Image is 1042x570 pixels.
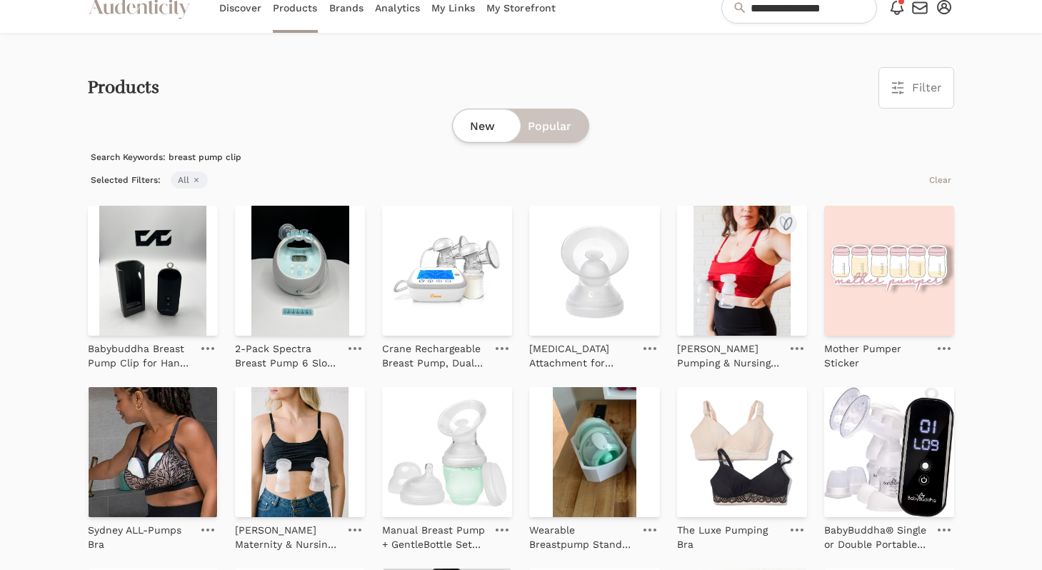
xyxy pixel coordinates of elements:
img: Crane Rechargeable Breast Pump, Dual Mode [382,206,512,336]
p: Manual Breast Pump + GentleBottle Set with Stopper + Storage Lid [382,523,486,551]
p: Sydney ALL-Pumps Bra [88,523,192,551]
a: 2-Pack Spectra Breast Pump 6 Slot Tube Holder [235,336,339,370]
span: Selected Filters: [88,171,164,189]
img: Manual Breast Pump + GentleBottle Set with Stopper + Storage Lid [382,387,512,517]
img: Mother Pumper Sticker [824,206,954,336]
h2: Products [88,78,159,98]
a: Manual Breast Pump + GentleBottle Set with Stopper + Storage Lid [382,517,486,551]
img: Amelia Pumping & Nursing Crop Cami [677,206,807,336]
p: [MEDICAL_DATA] Attachment for GentleBottle (with stopper) [529,341,633,370]
a: [PERSON_NAME] Maternity & Nursing Crop Cami Bra [235,517,339,551]
img: Wearable Breastpump Stand for Elvie Stride [529,387,659,517]
p: Wearable Breastpump Stand for [PERSON_NAME] Stride [529,523,633,551]
span: All [171,171,208,189]
span: Popular [528,118,571,135]
a: [MEDICAL_DATA] Attachment for GentleBottle (with stopper) [529,336,633,370]
p: Search Keywords: breast pump clip [88,149,954,166]
p: [PERSON_NAME] Maternity & Nursing Crop Cami Bra [235,523,339,551]
a: The Luxe Pumping Bra [677,517,781,551]
p: Mother Pumper Sticker [824,341,928,370]
p: 2-Pack Spectra Breast Pump 6 Slot Tube Holder [235,341,339,370]
img: The Luxe Pumping Bra [677,387,807,517]
span: New [470,118,495,135]
p: Babybuddha Breast Pump Clip for Hands Free Pumping [88,341,192,370]
a: BabyBuddha® Single or Double Portable Breast Pump [824,517,928,551]
button: Clear [926,171,954,189]
a: Wearable Breastpump Stand for [PERSON_NAME] Stride [529,517,633,551]
a: Babybuddha Breast Pump Clip for Hands Free Pumping [88,336,192,370]
img: BabyBuddha® Single or Double Portable Breast Pump [824,387,954,517]
p: Crane Rechargeable Breast Pump, Dual Mode [382,341,486,370]
a: Mother Pumper Sticker [824,336,928,370]
span: Filter [912,79,942,96]
img: Sydney ALL-Pumps Bra [88,387,218,517]
p: The Luxe Pumping Bra [677,523,781,551]
img: Babybuddha Breast Pump Clip for Hands Free Pumping [88,206,218,336]
img: 2-Pack Spectra Breast Pump 6 Slot Tube Holder [235,206,365,336]
p: [PERSON_NAME] Pumping & Nursing Crop Cami [677,341,781,370]
p: BabyBuddha® Single or Double Portable Breast Pump [824,523,928,551]
a: [PERSON_NAME] Pumping & Nursing Crop Cami [677,336,781,370]
img: Breast Milk Collection Attachment for GentleBottle (with stopper) [529,206,659,336]
a: Sydney ALL-Pumps Bra [88,517,192,551]
button: Filter [879,68,953,108]
img: Amelia Maternity & Nursing Crop Cami Bra [235,387,365,517]
a: Crane Rechargeable Breast Pump, Dual Mode [382,336,486,370]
